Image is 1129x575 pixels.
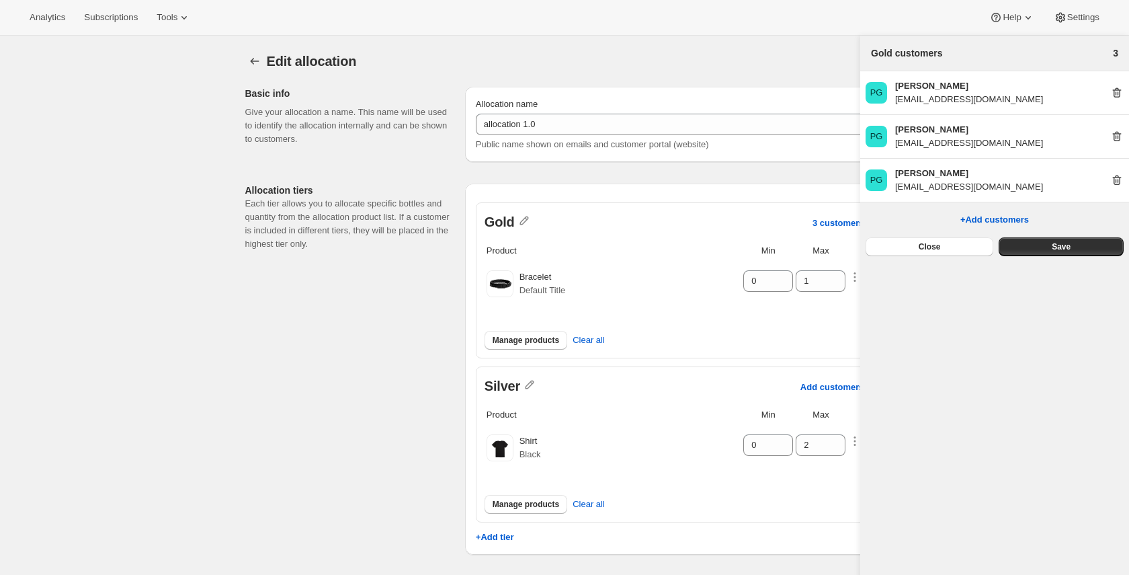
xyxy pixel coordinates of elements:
button: Clear all [564,491,613,518]
button: Clear all [564,327,613,354]
span: Manage products [493,499,559,510]
p: Each tier allows you to allocate specific bottles and quantity from the allocation product list. ... [245,197,454,251]
text: PG [870,175,883,185]
p: [EMAIL_ADDRESS][DOMAIN_NAME] [895,180,1043,194]
button: +Add customers [960,215,1029,225]
button: Subscriptions [76,8,146,27]
span: Save [1052,241,1071,252]
span: Close [919,241,941,252]
span: Settings [1067,12,1099,23]
p: Min [743,408,793,422]
p: Add customers [800,382,864,392]
button: 3 customers [812,214,864,231]
input: Example: Spring 2025 [476,114,873,135]
p: Give your allocation a name. This name will be used to identify the allocation internally and can... [245,106,454,146]
span: Public name shown on emails and customer portal (website) [476,139,709,149]
p: Max [796,408,845,422]
button: Analytics [22,8,73,27]
p: [EMAIL_ADDRESS][DOMAIN_NAME] [895,137,1043,150]
span: Gold [485,214,515,231]
p: Product [487,408,517,422]
p: 3 [1113,46,1118,60]
p: [PERSON_NAME] [895,167,1043,180]
span: Tools [157,12,177,23]
span: Clear all [573,498,605,511]
button: Manage products [485,495,567,514]
span: Silver [485,378,520,395]
button: +Add tier [476,532,514,542]
p: Shirt [519,434,541,448]
p: Default Title [519,284,566,297]
p: 3 customers [812,218,864,228]
p: Max [796,244,845,258]
p: Basic info [245,87,454,100]
span: Clear all [573,334,605,347]
button: Add customers [800,378,864,395]
button: Close [866,237,993,256]
p: Product [487,244,517,258]
span: Subscriptions [84,12,138,23]
p: [PERSON_NAME] [895,79,1043,93]
span: Avatar with initials P G [866,126,887,147]
button: Allocations [245,52,264,71]
span: Avatar with initials P G [866,169,887,191]
span: Analytics [30,12,65,23]
button: Tools [149,8,199,27]
button: Save [999,237,1124,256]
button: Help [981,8,1042,27]
button: Settings [1046,8,1107,27]
p: Allocation tiers [245,184,454,197]
span: Allocation name [476,99,538,109]
button: Manage products [485,331,567,350]
text: PG [870,87,883,98]
span: Avatar with initials P G [866,82,887,104]
h3: Gold customers [871,46,943,60]
p: Min [743,244,793,258]
span: Edit allocation [267,54,357,69]
span: Help [1003,12,1021,23]
text: PG [870,131,883,141]
p: [PERSON_NAME] [895,123,1043,137]
p: [EMAIL_ADDRESS][DOMAIN_NAME] [895,93,1043,106]
span: Manage products [493,335,559,346]
p: Bracelet [519,270,566,284]
p: Black [519,448,541,461]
